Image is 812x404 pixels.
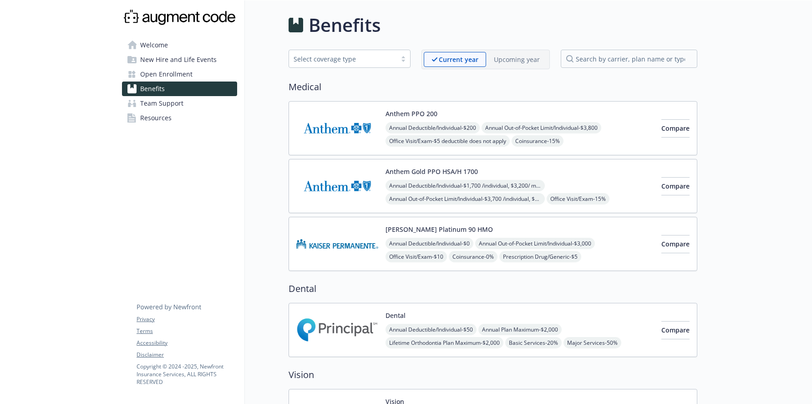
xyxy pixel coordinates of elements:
a: Team Support [122,96,237,111]
a: Accessibility [137,339,237,347]
button: Compare [661,119,690,138]
button: Compare [661,321,690,339]
span: Annual Deductible/Individual - $1,700 /individual, $3,200/ member [386,180,545,191]
span: Resources [140,111,172,125]
a: Open Enrollment [122,67,237,82]
span: Coinsurance - 15% [512,135,563,147]
a: Terms [137,327,237,335]
a: Resources [122,111,237,125]
span: Lifetime Orthodontia Plan Maximum - $2,000 [386,337,503,348]
h2: Medical [289,80,697,94]
button: [PERSON_NAME] Platinum 90 HMO [386,225,493,234]
span: Major Services - 50% [563,337,621,348]
span: Annual Out-of-Pocket Limit/Individual - $3,000 [475,238,595,249]
button: Compare [661,177,690,195]
img: Anthem Blue Cross carrier logo [296,167,378,205]
p: Current year [439,55,478,64]
span: Annual Deductible/Individual - $200 [386,122,480,133]
span: Annual Deductible/Individual - $50 [386,324,477,335]
a: Disclaimer [137,351,237,359]
span: Prescription Drug/Generic - $5 [499,251,581,262]
span: Office Visit/Exam - $10 [386,251,447,262]
span: Compare [661,240,690,248]
span: Basic Services - 20% [505,337,562,348]
span: Annual Out-of-Pocket Limit/Individual - $3,800 [482,122,601,133]
button: Anthem Gold PPO HSA/H 1700 [386,167,478,176]
span: Annual Out-of-Pocket Limit/Individual - $3,700 /individual, $3,700/ member [386,193,545,205]
span: Compare [661,182,690,190]
span: Annual Deductible/Individual - $0 [386,238,473,249]
a: Welcome [122,38,237,52]
div: Select coverage type [294,54,392,64]
a: Privacy [137,315,237,323]
span: Compare [661,326,690,334]
span: Compare [661,124,690,133]
button: Compare [661,235,690,253]
span: Open Enrollment [140,67,193,82]
span: Office Visit/Exam - 15% [547,193,609,205]
a: New Hire and Life Events [122,52,237,67]
span: Team Support [140,96,183,111]
span: New Hire and Life Events [140,52,217,67]
img: Kaiser Permanente Insurance Company carrier logo [296,225,378,263]
a: Benefits [122,82,237,96]
h1: Benefits [309,11,381,39]
p: Copyright © 2024 - 2025 , Newfront Insurance Services, ALL RIGHTS RESERVED [137,363,237,386]
span: Annual Plan Maximum - $2,000 [478,324,562,335]
h2: Dental [289,282,697,296]
span: Welcome [140,38,168,52]
span: Coinsurance - 0% [449,251,497,262]
span: Office Visit/Exam - $5 deductible does not apply [386,135,510,147]
button: Anthem PPO 200 [386,109,437,118]
span: Benefits [140,82,165,96]
input: search by carrier, plan name or type [561,50,697,68]
button: Dental [386,311,406,320]
img: Anthem Blue Cross carrier logo [296,109,378,148]
img: Principal Financial Group Inc carrier logo [296,311,378,349]
h2: Vision [289,368,697,382]
p: Upcoming year [494,55,540,64]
